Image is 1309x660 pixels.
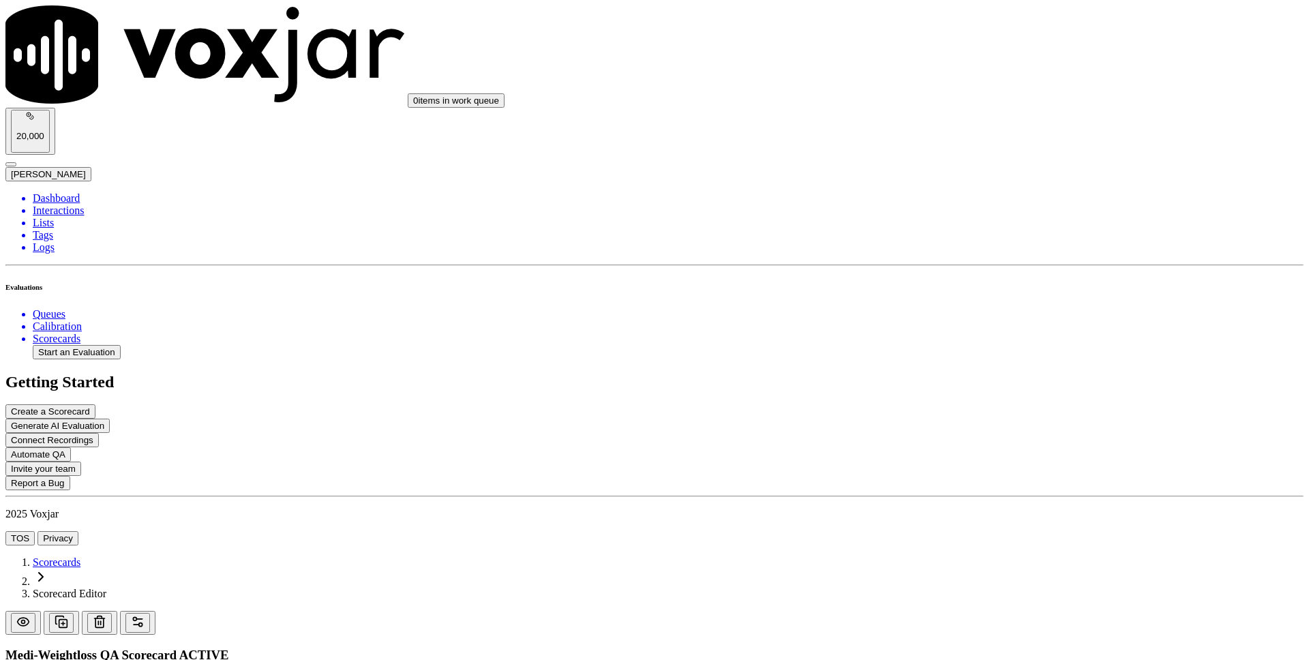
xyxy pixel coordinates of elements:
a: Tags [33,229,1304,241]
p: 20,000 [16,131,44,141]
a: Lists [33,217,1304,229]
button: Invite your team [5,462,81,476]
button: Generate AI Evaluation [5,419,110,433]
h2: Getting Started [5,373,1304,391]
button: Create a Scorecard [5,404,95,419]
a: Dashboard [33,192,1304,205]
a: Logs [33,241,1304,254]
a: Calibration [33,320,1304,333]
button: 20,000 [11,110,50,153]
p: 2025 Voxjar [5,508,1304,520]
h6: Evaluations [5,283,1304,291]
nav: breadcrumb [5,556,1304,600]
button: 20,000 [5,108,55,155]
button: Connect Recordings [5,433,99,447]
a: Scorecards [33,333,1304,345]
img: voxjar logo [5,5,405,104]
span: [PERSON_NAME] [11,169,86,179]
a: Queues [33,308,1304,320]
span: Scorecard Editor [33,588,106,599]
button: Automate QA [5,447,71,462]
a: Interactions [33,205,1304,217]
button: [PERSON_NAME] [5,167,91,181]
button: Privacy [37,531,78,545]
button: TOS [5,531,35,545]
button: 0items in work queue [408,93,505,108]
button: Report a Bug [5,476,70,490]
button: Start an Evaluation [33,345,121,359]
a: Scorecards [33,556,80,568]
